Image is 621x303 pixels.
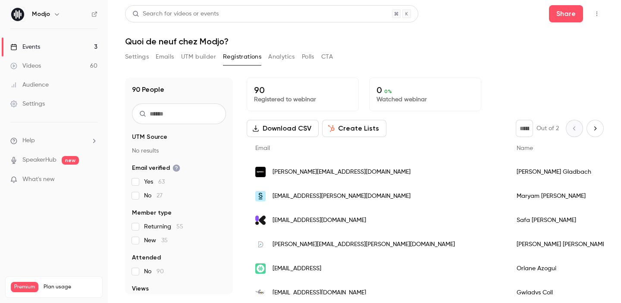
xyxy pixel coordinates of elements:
[255,215,266,225] img: kls-desk.com
[22,156,56,165] a: SpeakerHub
[161,237,168,244] span: 35
[22,175,55,184] span: What's new
[144,267,164,276] span: No
[132,284,149,293] span: Views
[255,239,266,250] img: didask.com
[376,95,474,104] p: Watched webinar
[273,264,321,273] span: [EMAIL_ADDRESS]
[10,81,49,89] div: Audience
[125,50,149,64] button: Settings
[273,168,411,177] span: [PERSON_NAME][EMAIL_ADDRESS][DOMAIN_NAME]
[254,95,351,104] p: Registered to webinar
[144,191,163,200] span: No
[157,193,163,199] span: 27
[132,147,226,155] p: No results
[132,133,167,141] span: UTM Source
[268,50,295,64] button: Analytics
[132,253,161,262] span: Attended
[10,100,45,108] div: Settings
[255,263,266,274] img: modjo.ai
[158,179,165,185] span: 63
[176,224,183,230] span: 55
[223,50,261,64] button: Registrations
[255,287,266,298] img: lemonlearning.fr
[125,36,604,47] h1: Quoi de neuf chez Modjo?
[255,167,266,177] img: speexx.com
[586,120,604,137] button: Next page
[321,50,333,64] button: CTA
[273,288,366,297] span: [EMAIL_ADDRESS][DOMAIN_NAME]
[144,236,168,245] span: New
[144,222,183,231] span: Returning
[376,85,474,95] p: 0
[181,50,216,64] button: UTM builder
[255,191,266,201] img: surfe.com
[549,5,583,22] button: Share
[22,136,35,145] span: Help
[11,7,25,21] img: Modjo
[384,88,392,94] span: 0 %
[247,120,319,137] button: Download CSV
[273,216,366,225] span: [EMAIL_ADDRESS][DOMAIN_NAME]
[11,282,38,292] span: Premium
[302,50,314,64] button: Polls
[273,192,411,201] span: [EMAIL_ADDRESS][PERSON_NAME][DOMAIN_NAME]
[44,284,97,291] span: Plan usage
[144,178,165,186] span: Yes
[10,136,97,145] li: help-dropdown-opener
[132,209,172,217] span: Member type
[255,145,270,151] span: Email
[156,50,174,64] button: Emails
[132,9,219,19] div: Search for videos or events
[32,10,50,19] h6: Modjo
[10,62,41,70] div: Videos
[322,120,386,137] button: Create Lists
[132,164,180,172] span: Email verified
[10,43,40,51] div: Events
[273,240,455,249] span: [PERSON_NAME][EMAIL_ADDRESS][PERSON_NAME][DOMAIN_NAME]
[536,124,559,133] p: Out of 2
[157,269,164,275] span: 90
[254,85,351,95] p: 90
[62,156,79,165] span: new
[517,145,533,151] span: Name
[132,84,164,95] h1: 90 People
